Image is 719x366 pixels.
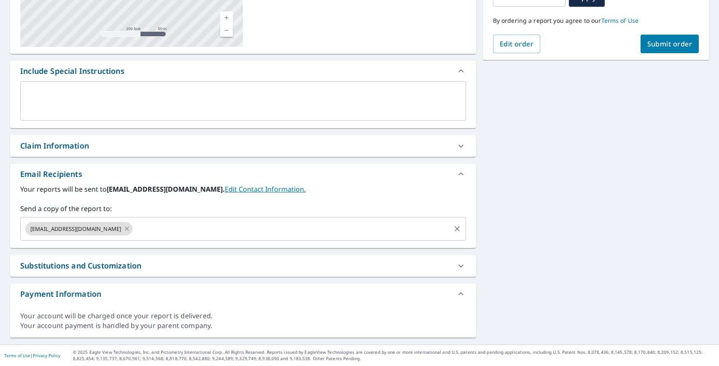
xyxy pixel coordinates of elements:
[20,260,141,271] div: Substitutions and Customization
[10,284,476,304] div: Payment Information
[20,168,82,180] div: Email Recipients
[493,17,699,24] p: By ordering a report you agree to our
[10,164,476,184] div: Email Recipients
[20,288,101,300] div: Payment Information
[107,184,225,194] b: [EMAIL_ADDRESS][DOMAIN_NAME].
[33,352,60,358] a: Privacy Policy
[10,135,476,157] div: Claim Information
[25,225,126,233] span: [EMAIL_ADDRESS][DOMAIN_NAME]
[493,35,541,53] button: Edit order
[20,203,466,214] label: Send a copy of the report to:
[220,24,233,37] a: Current Level 17, Zoom Out
[10,255,476,277] div: Substitutions and Customization
[500,39,534,49] span: Edit order
[647,39,692,49] span: Submit order
[641,35,699,53] button: Submit order
[4,352,30,358] a: Terms of Use
[225,184,306,194] a: EditContactInfo
[20,321,466,331] div: Your account payment is handled by your parent company.
[220,11,233,24] a: Current Level 17, Zoom In
[20,140,89,152] div: Claim Information
[25,222,132,236] div: [EMAIL_ADDRESS][DOMAIN_NAME]
[73,349,715,362] p: © 2025 Eagle View Technologies, Inc. and Pictometry International Corp. All Rights Reserved. Repo...
[601,16,639,24] a: Terms of Use
[20,184,466,194] label: Your reports will be sent to
[451,223,463,235] button: Clear
[20,65,124,77] div: Include Special Instructions
[20,311,466,321] div: Your account will be charged once your report is delivered.
[4,353,60,358] p: |
[10,61,476,81] div: Include Special Instructions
